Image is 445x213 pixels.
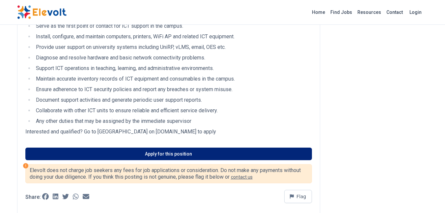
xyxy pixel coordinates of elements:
p: Share: [25,195,41,200]
p: Elevolt does not charge job seekers any fees for job applications or consideration. Do not make a... [30,167,308,180]
a: Find Jobs [328,7,355,18]
li: Diagnose and resolve hardware and basic network connectivity problems. [34,54,312,62]
li: Document support activities and generate periodic user support reports. [34,96,312,104]
a: Home [309,7,328,18]
a: Contact [384,7,405,18]
p: Interested and qualified? Go to [GEOGRAPHIC_DATA] on [DOMAIN_NAME] to apply [25,128,312,136]
li: Ensure adherence to ICT security policies and report any breaches or system misuse. [34,86,312,93]
li: Collaborate with other ICT units to ensure reliable and efficient service delivery. [34,107,312,115]
li: Maintain accurate inventory records of ICT equipment and consumables in the campus. [34,75,312,83]
li: Support ICT operations in teaching, learning, and administrative environments. [34,64,312,72]
li: Any other duties that may be assigned by the immediate supervisor [34,117,312,125]
button: Flag [284,190,312,203]
img: Elevolt [17,5,67,19]
a: contact us [231,174,253,180]
a: Resources [355,7,384,18]
li: Provide user support on university systems including UniRP, vLMS, email, OES etc. [34,43,312,51]
a: Apply for this position [25,148,312,160]
a: Login [405,6,426,19]
li: Install, configure, and maintain computers, printers, WiFi AP and related ICT equipment. [34,33,312,41]
li: Serve as the first point of contact for ICT support in the campus. [34,22,312,30]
